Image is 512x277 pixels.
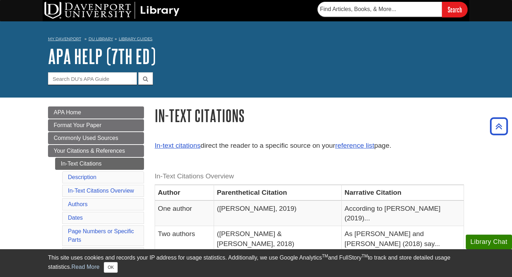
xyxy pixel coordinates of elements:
[342,226,464,252] td: As [PERSON_NAME] and [PERSON_NAME] (2018) say...
[54,122,101,128] span: Format Your Paper
[48,145,144,157] a: Your Citations & References
[155,142,201,149] a: In-text citations
[487,121,510,131] a: Back to Top
[44,2,180,19] img: DU Library
[71,264,100,270] a: Read More
[155,200,214,226] td: One author
[318,2,442,17] input: Find Articles, Books, & More...
[68,174,96,180] a: Description
[362,254,368,258] sup: TM
[119,36,153,41] a: Library Guides
[48,106,144,119] a: APA Home
[214,226,342,252] td: ([PERSON_NAME] & [PERSON_NAME], 2018)
[214,200,342,226] td: ([PERSON_NAME], 2019)
[48,254,464,273] div: This site uses cookies and records your IP address for usage statistics. Additionally, we use Goo...
[342,200,464,226] td: According to [PERSON_NAME] (2019)...
[48,72,137,85] input: Search DU's APA Guide
[48,119,144,131] a: Format Your Paper
[442,2,468,17] input: Search
[48,45,156,67] a: APA Help (7th Ed)
[342,185,464,200] th: Narrative Citation
[104,262,118,273] button: Close
[68,215,83,221] a: Dates
[322,254,328,258] sup: TM
[335,142,374,149] a: reference list
[89,36,113,41] a: DU Library
[54,135,118,141] span: Commonly Used Sources
[48,34,464,46] nav: breadcrumb
[48,36,81,42] a: My Davenport
[68,188,134,194] a: In-Text Citations Overview
[54,148,125,154] span: Your Citations & References
[55,158,144,170] a: In-Text Citations
[155,141,464,151] p: direct the reader to a specific source on your page.
[155,168,464,184] caption: In-Text Citations Overview
[68,201,87,207] a: Authors
[48,132,144,144] a: Commonly Used Sources
[54,109,81,115] span: APA Home
[214,185,342,200] th: Parenthetical Citation
[466,235,512,249] button: Library Chat
[318,2,468,17] form: Searches DU Library's articles, books, and more
[68,228,134,243] a: Page Numbers or Specific Parts
[155,226,214,252] td: Two authors
[155,185,214,200] th: Author
[155,106,464,125] h1: In-Text Citations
